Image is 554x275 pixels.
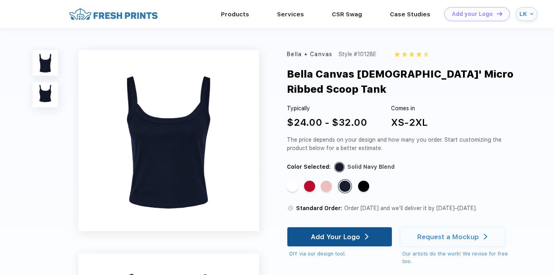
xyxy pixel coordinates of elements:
div: DIY via our design tool. [289,250,392,258]
img: white arrow [365,234,368,240]
img: func=resize&h=100 [33,82,58,107]
span: Standard Order: [296,205,342,211]
img: standard order [287,205,294,212]
div: Color Selected: [287,163,331,171]
img: yellow_star.svg [395,52,399,57]
div: The price depends on your design and how many you order. Start customizing the product below for ... [287,136,514,152]
img: yellow_star.svg [402,52,407,57]
a: Services [277,11,304,18]
img: yellow_star.svg [416,52,421,57]
a: CSR Swag [332,11,362,18]
div: Bella + Canvas [287,50,333,59]
img: half_yellow_star.svg [424,52,429,57]
img: arrow_down_blue.svg [530,12,533,16]
div: LK [519,11,528,18]
span: Order [DATE] and we’ll deliver it by [DATE]–[DATE]. [344,205,477,211]
img: func=resize&h=100 [33,50,58,76]
div: XS-2XL [391,115,428,130]
div: Bella Canvas [DEMOGRAPHIC_DATA]' Micro Ribbed Scoop Tank [287,66,536,97]
img: white arrow [484,234,487,240]
div: Solid Navy Blend [339,181,351,192]
img: func=resize&h=640 [78,50,259,231]
div: Solid Wht Blend [287,181,298,192]
div: Typically [287,104,367,113]
div: Our artists do the work! We revise for free too. [402,250,514,265]
div: $24.00 - $32.00 [287,115,367,130]
div: Solid Red Blend [304,181,315,192]
div: Comes in [391,104,428,113]
div: Solid Pink Blend [321,181,332,192]
div: Request a Mockup [417,233,479,241]
div: Add your Logo [452,11,493,18]
div: Add Your Logo [311,233,360,241]
a: Products [221,11,249,18]
img: fo%20logo%202.webp [67,7,160,21]
div: Solid Blk Blend [358,181,369,192]
div: Style #1012BE [339,50,376,59]
div: Solid Navy Blend [347,163,395,171]
img: yellow_star.svg [409,52,414,57]
img: DT [497,12,502,16]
